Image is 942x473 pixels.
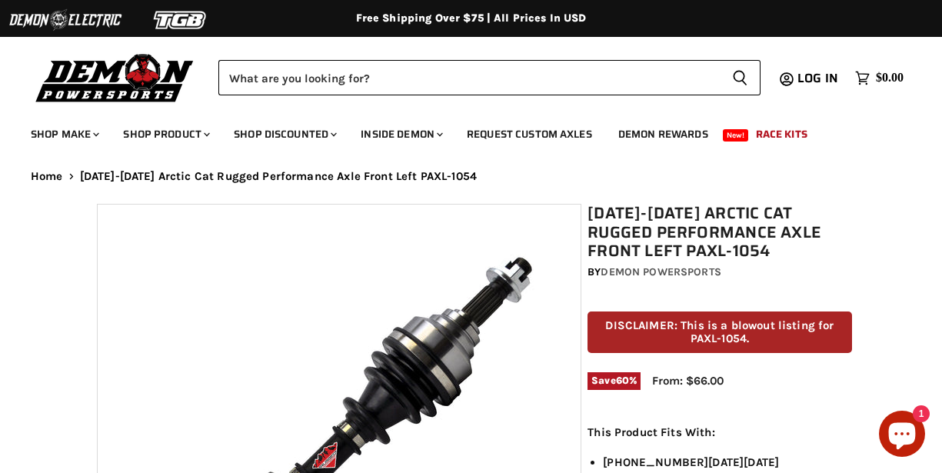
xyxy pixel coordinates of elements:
a: Demon Powersports [601,265,721,278]
h1: [DATE]-[DATE] Arctic Cat Rugged Performance Axle Front Left PAXL-1054 [588,204,852,261]
span: $0.00 [876,71,904,85]
a: Inside Demon [349,118,452,150]
form: Product [218,60,761,95]
span: Save % [588,372,641,389]
a: $0.00 [847,67,911,89]
ul: Main menu [19,112,900,150]
a: Shop Discounted [222,118,346,150]
img: Demon Electric Logo 2 [8,5,123,35]
a: Shop Product [112,118,219,150]
p: DISCLAIMER: This is a blowout listing for PAXL-1054. [588,311,852,354]
inbox-online-store-chat: Shopify online store chat [874,411,930,461]
a: Request Custom Axles [455,118,604,150]
span: Log in [797,68,838,88]
a: Log in [791,72,847,85]
a: Demon Rewards [607,118,720,150]
a: Home [31,170,63,183]
input: Search [218,60,720,95]
img: Demon Powersports [31,50,199,105]
button: Search [720,60,761,95]
span: 60 [616,375,629,386]
span: From: $66.00 [652,374,724,388]
li: [PHONE_NUMBER][DATE][DATE] [603,453,852,471]
div: by [588,264,852,281]
img: TGB Logo 2 [123,5,238,35]
span: New! [723,129,749,142]
a: Race Kits [744,118,819,150]
p: This Product Fits With: [588,423,852,441]
a: Shop Make [19,118,108,150]
span: [DATE]-[DATE] Arctic Cat Rugged Performance Axle Front Left PAXL-1054 [80,170,477,183]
